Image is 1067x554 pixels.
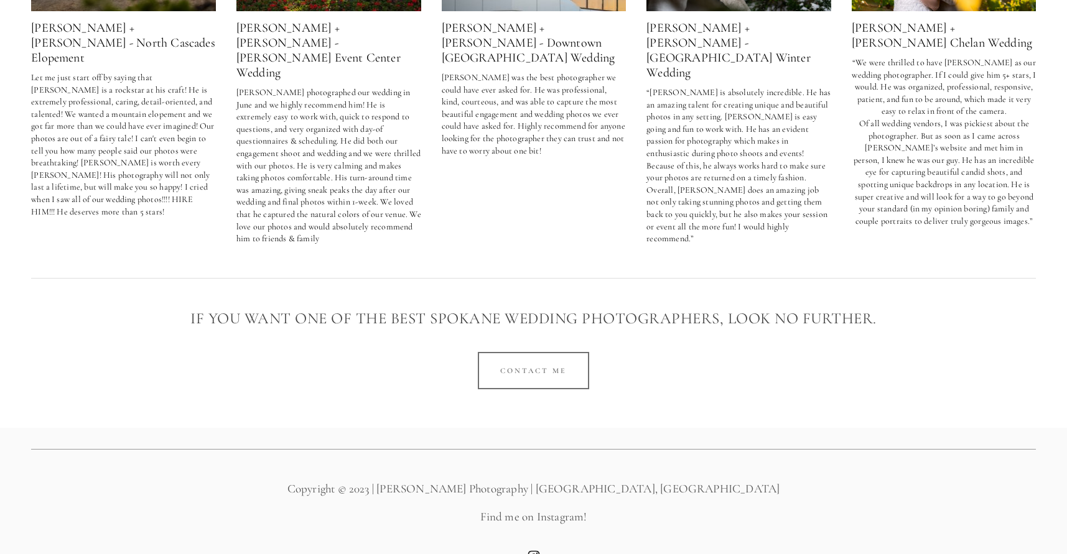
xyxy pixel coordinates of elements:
[31,21,215,65] a: [PERSON_NAME] + [PERSON_NAME] - North Cascades Elopement
[852,57,1037,227] p: “We were thrilled to have [PERSON_NAME] as our wedding photographer. If I could give him 5+ stars...
[852,21,1032,50] a: [PERSON_NAME] + [PERSON_NAME] Chelan Wedding
[646,21,811,80] a: [PERSON_NAME] + [PERSON_NAME] - [GEOGRAPHIC_DATA] Winter Wedding
[236,21,401,80] a: [PERSON_NAME] + [PERSON_NAME] - [PERSON_NAME] Event Center Wedding
[478,352,589,389] a: Contact Me
[31,481,1036,497] p: Copyright © 2023 | [PERSON_NAME] Photography | [GEOGRAPHIC_DATA], [GEOGRAPHIC_DATA]
[442,21,615,65] a: [PERSON_NAME] + [PERSON_NAME] - Downtown [GEOGRAPHIC_DATA] Wedding
[31,72,216,218] p: Let me just start off by saying that [PERSON_NAME] is a rockstar at his craft! He is extremely pr...
[646,86,831,245] p: “[PERSON_NAME] is absolutely incredible. He has an amazing talent for creating unique and beautif...
[442,72,627,157] p: [PERSON_NAME] was the best photographer we could have ever asked for. He was professional, kind, ...
[31,509,1036,525] p: Find me on Instagram!
[31,306,1036,331] h3: If You Want One of the Best Spokane Wedding Photographers, Look No Further.
[236,86,421,245] p: [PERSON_NAME] photographed our wedding in June and we highly recommend him! He is extremely easy ...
